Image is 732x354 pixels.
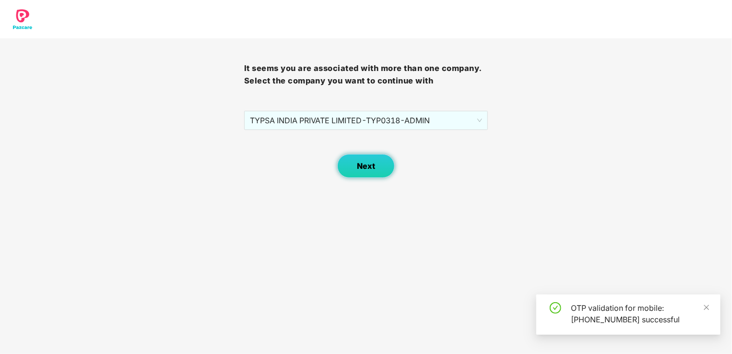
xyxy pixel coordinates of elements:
[337,154,395,178] button: Next
[244,62,488,87] h3: It seems you are associated with more than one company. Select the company you want to continue with
[357,162,375,171] span: Next
[571,302,709,325] div: OTP validation for mobile: [PHONE_NUMBER] successful
[250,111,483,130] span: TYPSA INDIA PRIVATE LIMITED - TYP0318 - ADMIN
[550,302,561,314] span: check-circle
[703,304,710,311] span: close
